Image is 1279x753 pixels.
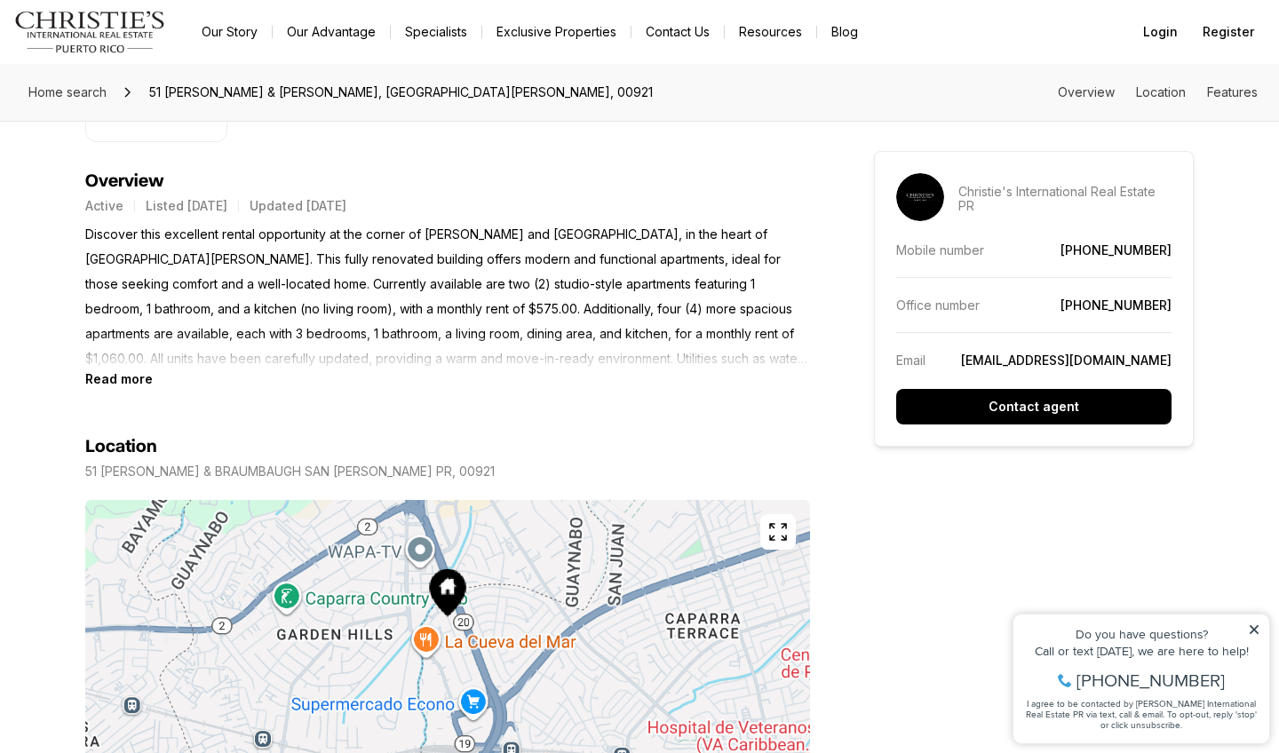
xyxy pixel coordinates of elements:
span: Login [1143,25,1178,39]
div: Do you have questions? [19,40,257,52]
button: Login [1132,14,1188,50]
p: Christie's International Real Estate PR [958,185,1172,213]
p: Contact agent [989,400,1079,414]
a: Our Story [187,20,272,44]
a: Specialists [391,20,481,44]
a: Skip to: Location [1136,84,1186,99]
p: Discover this excellent rental opportunity at the corner of [PERSON_NAME] and [GEOGRAPHIC_DATA], ... [85,222,810,371]
p: Mobile number [896,242,984,258]
button: Register [1192,14,1265,50]
a: Exclusive Properties [482,20,631,44]
h4: Location [85,436,157,457]
p: 51 [PERSON_NAME] & BRAUMBAUGH SAN [PERSON_NAME] PR, 00921 [85,464,495,479]
button: Contact Us [632,20,724,44]
span: [PHONE_NUMBER] [73,83,221,101]
a: Skip to: Features [1207,84,1258,99]
img: logo [14,11,166,53]
button: Read more [85,371,153,386]
a: Blog [817,20,872,44]
div: Call or text [DATE], we are here to help! [19,57,257,69]
nav: Page section menu [1058,85,1258,99]
a: Resources [725,20,816,44]
p: Email [896,353,925,368]
button: Contact agent [896,389,1172,424]
p: Office number [896,297,980,313]
span: 51 [PERSON_NAME] & [PERSON_NAME], [GEOGRAPHIC_DATA][PERSON_NAME], 00921 [142,78,660,107]
p: Active [85,199,123,213]
a: Home search [21,78,114,107]
a: [PHONE_NUMBER] [1061,297,1172,313]
a: [EMAIL_ADDRESS][DOMAIN_NAME] [961,353,1172,368]
span: I agree to be contacted by [PERSON_NAME] International Real Estate PR via text, call & email. To ... [22,109,253,143]
a: Our Advantage [273,20,390,44]
span: Register [1203,25,1254,39]
a: [PHONE_NUMBER] [1061,242,1172,258]
p: Listed [DATE] [146,199,227,213]
a: Skip to: Overview [1058,84,1115,99]
h4: Overview [85,170,810,192]
p: Condominium [100,109,194,123]
p: Updated [DATE] [250,199,346,213]
span: Home search [28,84,107,99]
